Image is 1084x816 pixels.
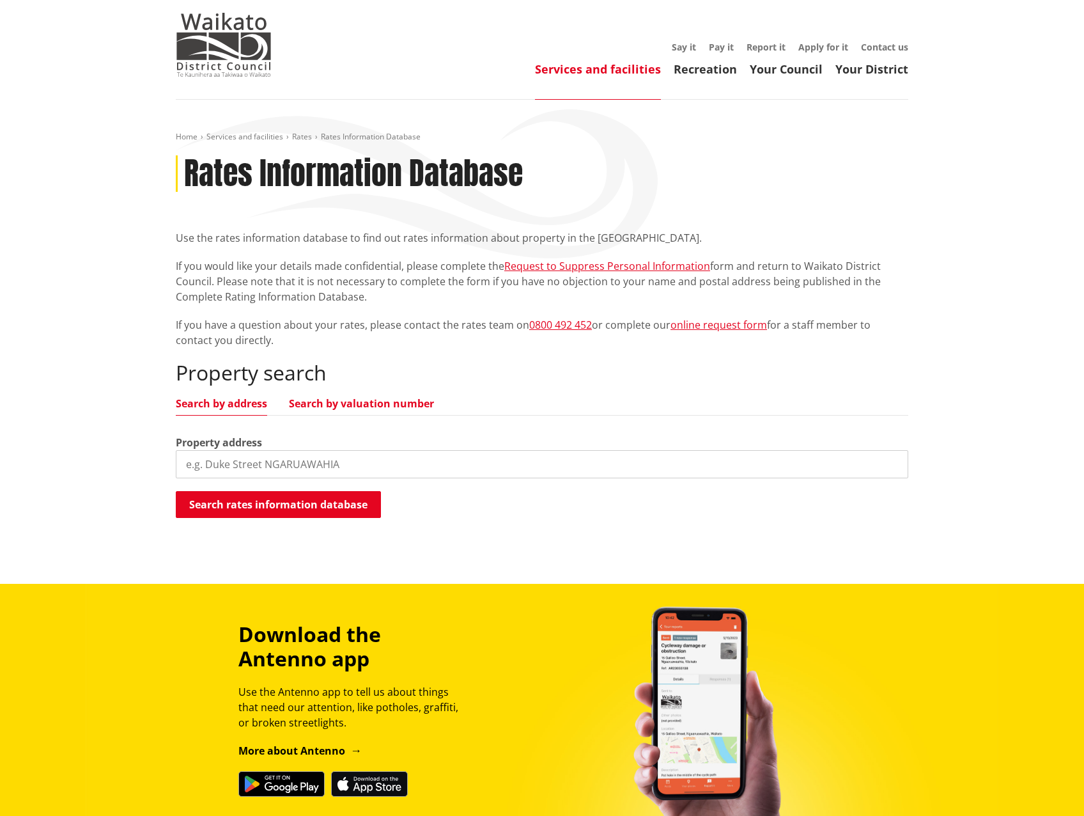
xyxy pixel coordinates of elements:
a: Search by address [176,398,267,409]
iframe: Messenger Launcher [1025,762,1071,808]
input: e.g. Duke Street NGARUAWAHIA [176,450,908,478]
button: Search rates information database [176,491,381,518]
a: Your District [835,61,908,77]
img: Get it on Google Play [238,771,325,797]
span: Rates Information Database [321,131,421,142]
a: Pay it [709,41,734,53]
p: Use the Antenno app to tell us about things that need our attention, like potholes, graffiti, or ... [238,684,470,730]
a: 0800 492 452 [529,318,592,332]
h3: Download the Antenno app [238,622,470,671]
img: Download on the App Store [331,771,408,797]
a: Rates [292,131,312,142]
a: online request form [670,318,767,332]
h2: Property search [176,361,908,385]
a: Contact us [861,41,908,53]
a: Home [176,131,197,142]
a: More about Antenno [238,744,362,758]
a: Your Council [750,61,823,77]
a: Services and facilities [535,61,661,77]
a: Recreation [674,61,737,77]
a: Services and facilities [206,131,283,142]
a: Say it [672,41,696,53]
img: Waikato District Council - Te Kaunihera aa Takiwaa o Waikato [176,13,272,77]
a: Request to Suppress Personal Information [504,259,710,273]
p: If you would like your details made confidential, please complete the form and return to Waikato ... [176,258,908,304]
nav: breadcrumb [176,132,908,143]
a: Report it [747,41,786,53]
p: Use the rates information database to find out rates information about property in the [GEOGRAPHI... [176,230,908,246]
a: Search by valuation number [289,398,434,409]
p: If you have a question about your rates, please contact the rates team on or complete our for a s... [176,317,908,348]
a: Apply for it [798,41,848,53]
h1: Rates Information Database [184,155,523,192]
label: Property address [176,435,262,450]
